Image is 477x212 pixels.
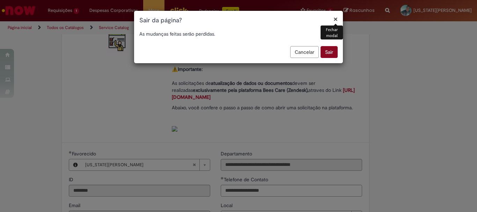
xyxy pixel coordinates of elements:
button: Sair [321,46,338,58]
div: Fechar modal [321,25,343,39]
h1: Sair da página? [139,16,338,25]
p: As mudanças feitas serão perdidas. [139,30,338,37]
button: Cancelar [290,46,319,58]
button: Fechar modal [333,15,338,23]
